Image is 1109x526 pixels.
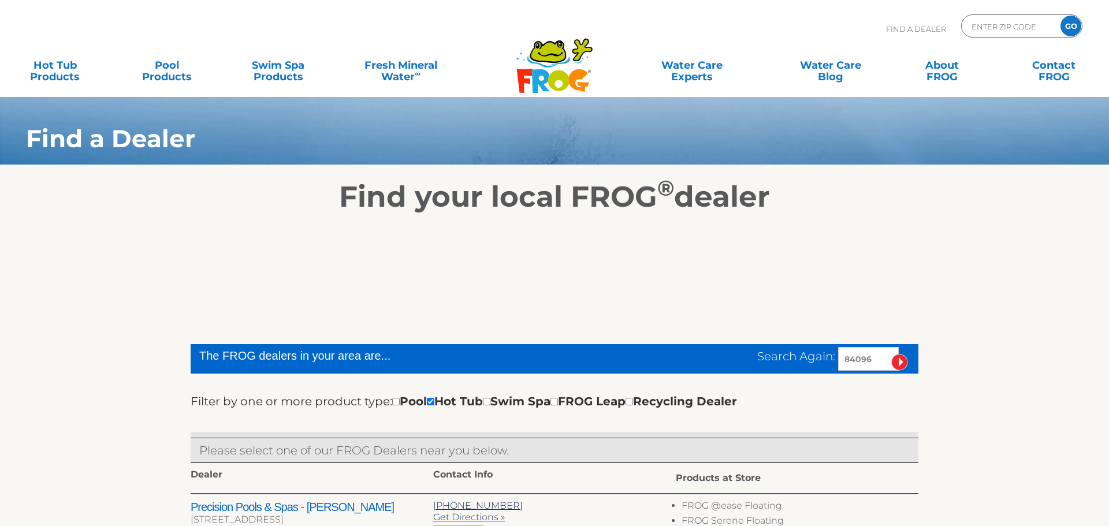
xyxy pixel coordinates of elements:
sup: ∞ [415,69,420,78]
h2: Precision Pools & Spas - [PERSON_NAME] [191,500,433,514]
input: Submit [891,354,908,371]
div: [STREET_ADDRESS] [191,514,433,525]
div: The FROG dealers in your area are... [199,347,559,364]
a: AboutFROG [899,54,985,77]
a: Swim SpaProducts [235,54,322,77]
input: GO [1060,16,1081,36]
h1: Find a Dealer [26,125,991,152]
a: Water CareExperts [621,54,762,77]
a: Hot TubProducts [12,54,98,77]
div: Pool Hot Tub Swim Spa FROG Leap Recycling Dealer [392,392,737,411]
div: Contact Info [433,469,676,484]
label: Filter by one or more product type: [191,392,392,411]
p: Please select one of our FROG Dealers near you below. [199,441,910,460]
a: PoolProducts [123,54,210,77]
div: Products at Store [676,469,918,487]
span: Search Again: [757,349,835,363]
sup: ® [657,175,674,201]
p: Find A Dealer [886,14,946,43]
a: Water CareBlog [787,54,874,77]
a: Get Directions » [433,512,505,523]
img: Frog Products Logo [510,23,599,94]
li: FROG @ease Floating [682,500,918,515]
a: [PHONE_NUMBER] [433,500,523,511]
a: Fresh MineralWater∞ [347,54,455,77]
a: ContactFROG [1011,54,1097,77]
h2: Find your local FROG dealer [9,180,1100,214]
div: Dealer [191,469,433,484]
